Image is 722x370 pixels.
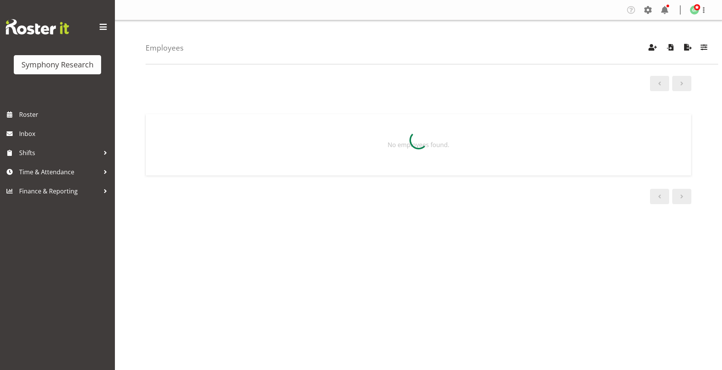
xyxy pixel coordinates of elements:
h4: Employees [146,44,183,52]
img: Rosterit website logo [6,19,69,34]
button: Filter Employees [696,39,712,56]
img: grant-innes122.jpg [690,5,699,15]
span: Time & Attendance [19,166,100,178]
span: Inbox [19,128,111,139]
a: Previous page [650,76,669,91]
span: Finance & Reporting [19,185,100,197]
a: Next page [672,76,691,91]
button: Export Employees [680,39,696,56]
span: Shifts [19,147,100,159]
button: Create Employees [645,39,661,56]
button: Import Employees [662,39,678,56]
span: Roster [19,109,111,120]
div: Symphony Research [21,59,93,70]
